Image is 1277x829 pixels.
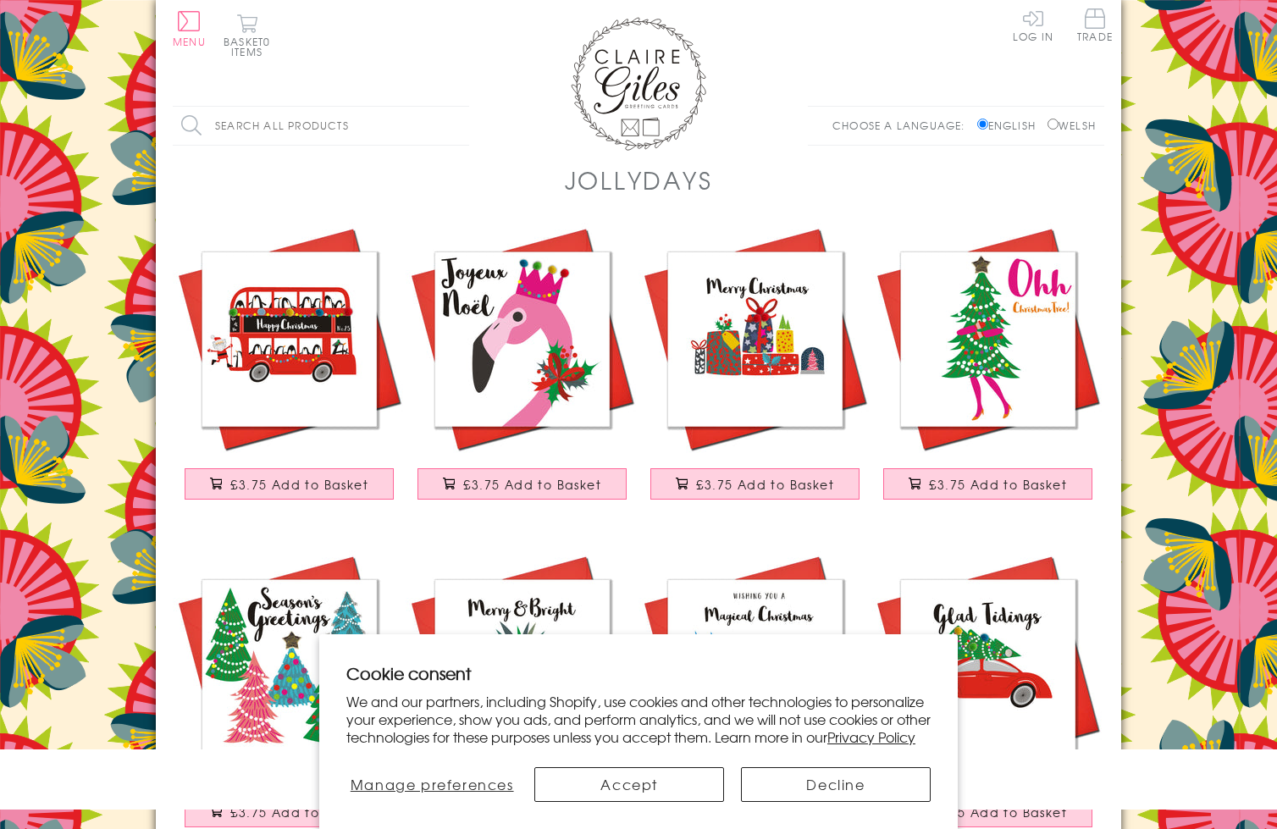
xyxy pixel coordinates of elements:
[346,661,931,685] h2: Cookie consent
[185,796,395,827] button: £3.75 Add to Basket
[871,223,1104,456] img: Christmas Card, Ohh Christmas Tree! Embellished with a shiny padded star
[173,223,406,517] a: Christmas Card, Santa on the Bus, Embellished with colourful pompoms £3.75 Add to Basket
[977,118,1044,133] label: English
[351,774,514,794] span: Manage preferences
[1077,8,1113,45] a: Trade
[406,550,638,783] img: Christmas Card, Pineapple and Pompoms, Embellished with colourful pompoms
[173,107,469,145] input: Search all products
[638,223,871,517] a: Christmas Card, Pile of Presents, Embellished with colourful pompoms £3.75 Add to Basket
[871,550,1104,783] img: Christmas Card, Christmas Tree on Car, Embellished with colourful pompoms
[565,163,713,197] h1: JollyDays
[1048,118,1096,133] label: Welsh
[452,107,469,145] input: Search
[827,727,915,747] a: Privacy Policy
[883,468,1093,500] button: £3.75 Add to Basket
[696,476,834,493] span: £3.75 Add to Basket
[883,796,1093,827] button: £3.75 Add to Basket
[977,119,988,130] input: English
[173,11,206,47] button: Menu
[1077,8,1113,41] span: Trade
[173,34,206,49] span: Menu
[1013,8,1053,41] a: Log In
[638,550,871,783] img: Christmas Card, Unicorn Sleigh, Embellished with colourful pompoms
[406,223,638,456] img: Christmas Card, Flamingo, Joueux Noel, Embellished with colourful pompoms
[741,767,931,802] button: Decline
[417,468,627,500] button: £3.75 Add to Basket
[929,476,1067,493] span: £3.75 Add to Basket
[1048,119,1059,130] input: Welsh
[230,476,368,493] span: £3.75 Add to Basket
[650,468,860,500] button: £3.75 Add to Basket
[224,14,270,57] button: Basket0 items
[230,804,368,821] span: £3.75 Add to Basket
[185,468,395,500] button: £3.75 Add to Basket
[571,17,706,151] img: Claire Giles Greetings Cards
[406,223,638,517] a: Christmas Card, Flamingo, Joueux Noel, Embellished with colourful pompoms £3.75 Add to Basket
[173,550,406,783] img: Christmas Card, Season's Greetings, Embellished with a shiny padded star
[346,693,931,745] p: We and our partners, including Shopify, use cookies and other technologies to personalize your ex...
[832,118,974,133] p: Choose a language:
[534,767,724,802] button: Accept
[929,804,1067,821] span: £3.75 Add to Basket
[231,34,270,59] span: 0 items
[173,223,406,456] img: Christmas Card, Santa on the Bus, Embellished with colourful pompoms
[346,767,517,802] button: Manage preferences
[871,223,1104,517] a: Christmas Card, Ohh Christmas Tree! Embellished with a shiny padded star £3.75 Add to Basket
[463,476,601,493] span: £3.75 Add to Basket
[638,223,871,456] img: Christmas Card, Pile of Presents, Embellished with colourful pompoms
